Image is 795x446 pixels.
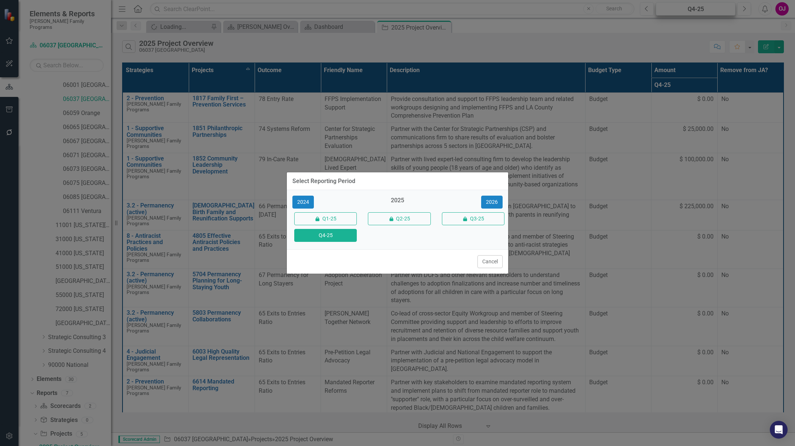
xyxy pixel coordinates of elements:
[292,178,355,185] div: Select Reporting Period
[294,212,357,225] button: Q1-25
[294,229,357,242] button: Q4-25
[481,196,503,209] button: 2026
[366,196,429,209] div: 2025
[442,212,504,225] button: Q3-25
[368,212,430,225] button: Q2-25
[770,421,788,439] div: Open Intercom Messenger
[477,255,503,268] button: Cancel
[292,196,314,209] button: 2024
